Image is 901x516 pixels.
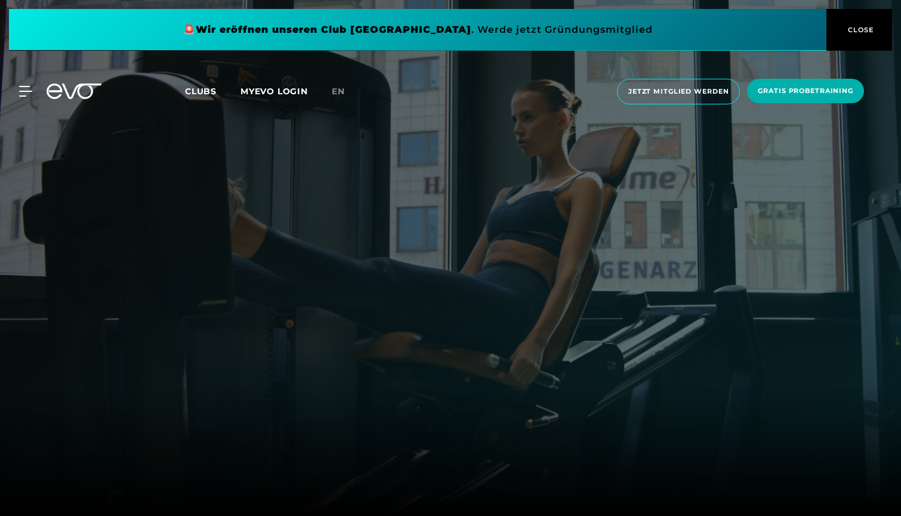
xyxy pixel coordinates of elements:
span: Clubs [185,86,217,97]
a: Jetzt Mitglied werden [613,79,743,104]
span: CLOSE [845,24,874,35]
a: MYEVO LOGIN [240,86,308,97]
a: Gratis Probetraining [743,79,868,104]
a: Clubs [185,85,240,97]
span: Gratis Probetraining [758,86,853,96]
button: CLOSE [826,9,892,51]
span: Jetzt Mitglied werden [628,86,729,97]
a: en [332,85,359,98]
span: en [332,86,345,97]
